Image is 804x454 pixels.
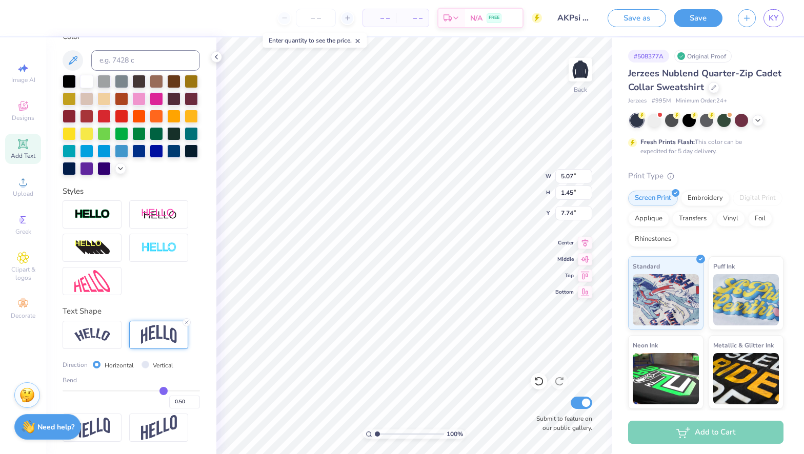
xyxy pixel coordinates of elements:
div: Applique [628,211,669,226]
span: Decorate [11,312,35,320]
span: Middle [555,256,574,263]
label: Horizontal [105,361,134,370]
span: Puff Ink [713,261,735,272]
span: – – [369,13,390,24]
span: Standard [633,261,660,272]
div: # 508377A [628,50,669,63]
div: Back [574,85,587,94]
input: Untitled Design [550,8,600,28]
img: Free Distort [74,270,110,292]
button: Save as [608,9,666,27]
div: Enter quantity to see the price. [263,33,367,48]
div: Rhinestones [628,232,678,247]
span: Minimum Order: 24 + [676,97,727,106]
a: KY [763,9,783,27]
span: # 995M [652,97,671,106]
img: Standard [633,274,699,325]
img: Puff Ink [713,274,779,325]
div: Print Type [628,170,783,182]
div: Styles [63,185,200,197]
img: Arch [141,325,177,344]
strong: Fresh Prints Flash: [640,138,695,146]
img: 3d Illusion [74,240,110,256]
span: 100 % [447,429,463,439]
span: Neon Ink [633,340,658,350]
span: – – [402,13,423,24]
span: Jerzees Nublend Quarter-Zip Cadet Collar Sweatshirt [628,67,781,93]
span: Upload [13,190,33,198]
img: Flag [74,418,110,438]
span: Direction [63,360,88,369]
span: Bend [63,376,77,385]
img: Negative Space [141,242,177,254]
span: Designs [12,114,34,122]
span: Metallic & Glitter Ink [713,340,774,350]
label: Submit to feature on our public gallery. [531,414,592,432]
div: Transfers [672,211,713,226]
span: Greek [15,228,31,236]
div: Screen Print [628,191,678,206]
div: Text Shape [63,305,200,317]
span: Jerzees [628,97,647,106]
div: This color can be expedited for 5 day delivery. [640,137,767,156]
span: Image AI [11,76,35,84]
div: Digital Print [733,191,782,206]
label: Vertical [153,361,173,370]
div: Foil [748,211,772,226]
span: N/A [470,13,483,24]
img: Back [570,59,591,80]
strong: Need help? [37,422,74,432]
button: Save [674,9,722,27]
img: Shadow [141,208,177,221]
div: Original Proof [674,50,732,63]
img: Neon Ink [633,353,699,404]
span: Add Text [11,152,35,160]
img: Arc [74,328,110,342]
span: Center [555,239,574,246]
div: Embroidery [681,191,730,206]
span: Top [555,272,574,279]
span: FREE [489,14,499,22]
input: e.g. 7428 c [91,50,200,71]
input: – – [296,9,336,27]
img: Rise [141,415,177,440]
div: Vinyl [716,211,745,226]
img: Stroke [74,209,110,220]
span: KY [769,12,778,24]
span: Bottom [555,288,574,296]
span: Clipart & logos [5,265,41,282]
img: Metallic & Glitter Ink [713,353,779,404]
